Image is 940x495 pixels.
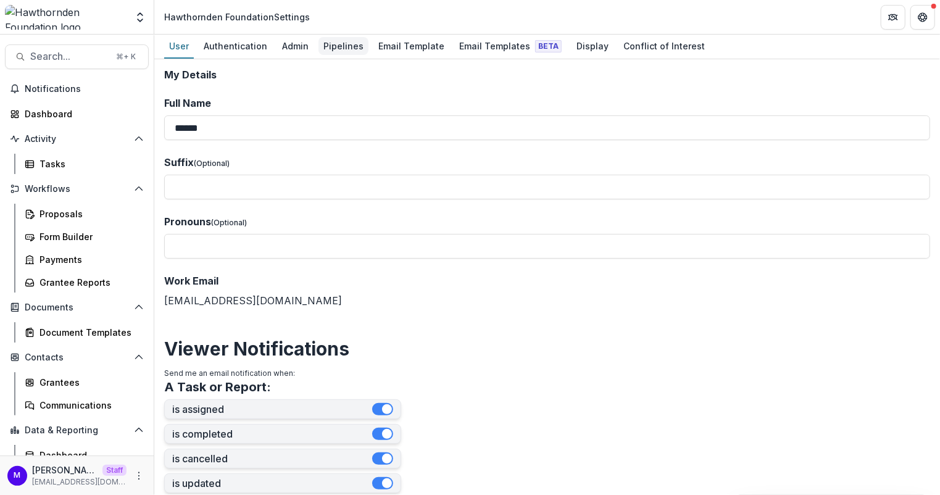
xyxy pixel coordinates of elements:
h2: Viewer Notifications [164,338,930,360]
label: is assigned [172,404,372,415]
div: Email Template [373,37,449,55]
button: Open Data & Reporting [5,420,149,440]
div: Maddie [14,472,21,480]
div: Display [572,37,613,55]
button: Search... [5,44,149,69]
a: Dashboard [5,104,149,124]
button: Notifications [5,79,149,99]
button: Open Documents [5,297,149,317]
div: Proposals [40,207,139,220]
div: Pipelines [318,37,368,55]
div: Conflict of Interest [618,37,710,55]
a: Grantee Reports [20,272,149,293]
label: is cancelled [172,453,372,465]
div: Grantees [40,376,139,389]
div: Dashboard [40,449,139,462]
a: Document Templates [20,322,149,343]
div: Email Templates [454,37,567,55]
a: User [164,35,194,59]
a: Pipelines [318,35,368,59]
a: Display [572,35,613,59]
p: [PERSON_NAME] [32,464,98,476]
div: Dashboard [25,107,139,120]
span: Suffix [164,156,194,168]
span: Work Email [164,275,218,287]
span: Full Name [164,97,211,109]
div: Payments [40,253,139,266]
nav: breadcrumb [159,8,315,26]
div: ⌘ + K [114,50,138,64]
button: Open Activity [5,129,149,149]
a: Dashboard [20,445,149,465]
a: Email Template [373,35,449,59]
a: Grantees [20,372,149,393]
button: Open Contacts [5,347,149,367]
div: User [164,37,194,55]
div: Authentication [199,37,272,55]
div: Communications [40,399,139,412]
div: Tasks [40,157,139,170]
span: Notifications [25,84,144,94]
button: Open Workflows [5,179,149,199]
div: Grantee Reports [40,276,139,289]
span: Search... [30,51,109,62]
img: Hawthornden Foundation logo [5,5,127,30]
a: Communications [20,395,149,415]
span: (Optional) [194,159,230,168]
span: Send me an email notification when: [164,368,295,378]
p: Staff [102,465,127,476]
span: Documents [25,302,129,313]
div: Form Builder [40,230,139,243]
div: Document Templates [40,326,139,339]
button: Partners [881,5,905,30]
a: Authentication [199,35,272,59]
div: Admin [277,37,314,55]
a: Form Builder [20,227,149,247]
span: Beta [535,40,562,52]
a: Email Templates Beta [454,35,567,59]
span: Data & Reporting [25,425,129,436]
span: (Optional) [211,218,247,227]
button: Open entity switcher [131,5,149,30]
a: Proposals [20,204,149,224]
div: [EMAIL_ADDRESS][DOMAIN_NAME] [164,273,930,308]
a: Conflict of Interest [618,35,710,59]
span: Activity [25,134,129,144]
label: is completed [172,428,372,440]
a: Admin [277,35,314,59]
button: More [131,468,146,483]
button: Get Help [910,5,935,30]
h3: A Task or Report: [164,380,271,394]
a: Payments [20,249,149,270]
label: is updated [172,478,372,489]
h2: My Details [164,69,930,81]
span: Contacts [25,352,129,363]
span: Workflows [25,184,129,194]
div: Hawthornden Foundation Settings [164,10,310,23]
span: Pronouns [164,215,211,228]
p: [EMAIL_ADDRESS][DOMAIN_NAME] [32,476,127,488]
a: Tasks [20,154,149,174]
